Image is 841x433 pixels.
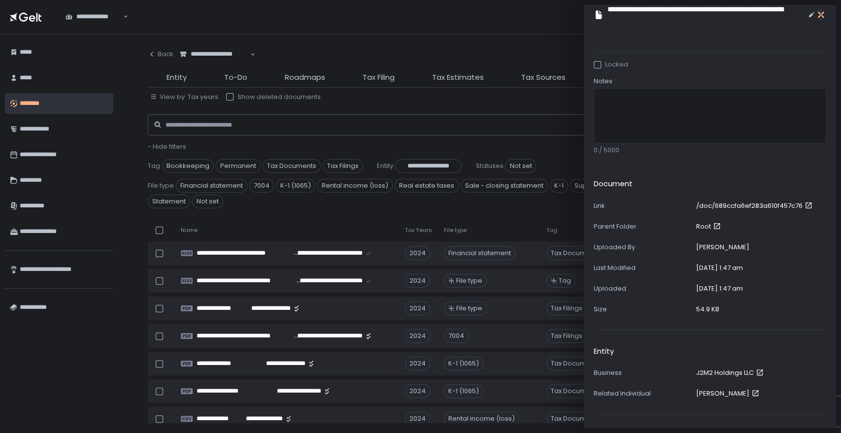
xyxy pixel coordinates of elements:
div: 2024 [405,301,430,315]
div: 2024 [405,246,430,260]
span: Real estate taxes [395,179,459,193]
span: Tax Filings [546,301,587,315]
div: K-1 (1065) [444,357,483,370]
span: Tax Filings [323,159,363,173]
span: Permanent [216,159,261,173]
button: Back [148,44,173,64]
span: Tax Documents [546,357,605,370]
div: 2024 [405,274,430,288]
span: Tax Documents [546,412,605,426]
span: Entity [167,72,187,83]
div: 2024 [405,357,430,370]
h2: Entity [594,346,614,357]
span: Tax Documents [263,159,321,173]
div: Link [594,201,692,210]
span: File type [444,227,467,234]
span: Not set [192,195,223,208]
span: File type [456,304,482,313]
button: - Hide filters [148,142,186,151]
div: [PERSON_NAME] [696,243,749,252]
div: 7004 [444,329,469,343]
div: Rental income (loss) [444,412,519,426]
span: Tax Filing [363,72,395,83]
a: J2M2 Holdings LLC [696,368,766,377]
div: [DATE] 1:47 am [696,284,743,293]
div: 0 / 5000 [594,146,826,155]
span: Roadmaps [285,72,325,83]
span: Sale - closing statement [461,179,548,193]
a: [PERSON_NAME] [696,389,761,398]
span: Not set [505,159,536,173]
span: Entity [377,162,393,170]
div: 2024 [405,412,430,426]
a: Root [696,222,723,231]
span: Financial statement [176,179,247,193]
span: Tax Estimates [432,72,484,83]
span: Tax Documents [546,384,605,398]
div: Business [594,368,692,377]
span: File type [456,276,482,285]
span: Statuses [475,162,503,170]
span: Tag [546,227,557,234]
span: Name [181,227,198,234]
a: /doc/689ccfa6ef283a610f457c76 [696,201,814,210]
span: Tax Sources [521,72,566,83]
span: Supplemental statement [570,179,659,193]
span: K-1 (1065) [276,179,315,193]
span: Bookkeeping [162,159,214,173]
div: Related Individual [594,389,692,398]
span: Tag [559,276,571,285]
div: Size [594,305,692,314]
span: Statement [148,195,190,208]
span: 7004 [249,179,274,193]
div: Search for option [173,44,255,65]
button: View by: Tax years [150,93,218,101]
div: 54.9 KB [696,305,719,314]
span: Tax Years [405,227,432,234]
div: Search for option [59,7,128,28]
div: 2024 [405,384,430,398]
div: Parent Folder [594,222,692,231]
span: Notes [594,77,612,86]
span: K-1 [550,179,568,193]
div: [DATE] 1:47 am [696,264,743,272]
div: Last Modified [594,264,692,272]
span: Tag [148,162,160,170]
span: To-Do [224,72,247,83]
h2: Document [594,178,633,190]
span: Tax Documents [546,246,605,260]
span: File type [148,181,174,190]
span: Tax Filings [546,329,587,343]
span: Rental income (loss) [317,179,393,193]
input: Search for option [180,59,249,68]
div: Financial statement [444,246,515,260]
input: Search for option [66,21,122,31]
div: Uploaded [594,284,692,293]
div: 2024 [405,329,430,343]
div: Back [148,50,173,59]
div: K-1 (1065) [444,384,483,398]
div: Uploaded By [594,243,692,252]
